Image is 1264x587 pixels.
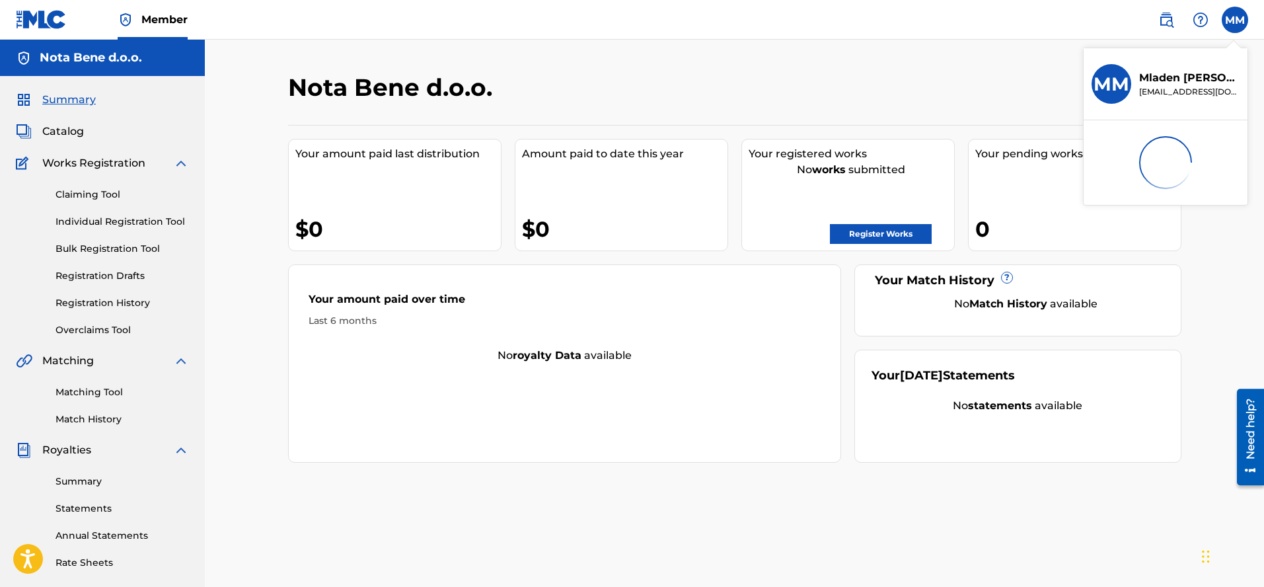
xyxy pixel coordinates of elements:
div: Last 6 months [309,314,821,328]
p: Mladen Malek [1139,70,1240,86]
strong: works [812,163,846,176]
span: Member [141,12,188,27]
img: preloader [1135,132,1195,192]
span: Royalties [42,442,91,458]
img: Works Registration [16,155,33,171]
div: $0 [522,214,727,244]
a: Match History [56,412,189,426]
img: Summary [16,92,32,108]
a: Annual Statements [56,529,189,543]
a: Overclaims Tool [56,323,189,337]
a: Registration History [56,296,189,310]
div: Your pending works [975,146,1181,162]
img: expand [173,442,189,458]
div: 0 [975,214,1181,244]
img: Catalog [16,124,32,139]
span: Matching [42,353,94,369]
span: Summary [42,92,96,108]
img: Accounts [16,50,32,66]
div: Your amount paid last distribution [295,146,501,162]
img: search [1158,12,1174,28]
div: $0 [295,214,501,244]
a: Public Search [1153,7,1179,33]
a: Statements [56,502,189,516]
div: Help [1187,7,1214,33]
img: Royalties [16,442,32,458]
div: Your registered works [749,146,954,162]
div: No available [872,398,1164,414]
a: SummarySummary [16,92,96,108]
div: No available [888,296,1164,312]
img: expand [173,155,189,171]
img: Matching [16,353,32,369]
iframe: Resource Center [1227,384,1264,490]
strong: royalty data [513,349,581,362]
strong: Match History [969,297,1047,310]
div: Your Statements [872,367,1015,385]
a: Rate Sheets [56,556,189,570]
h3: MM [1094,73,1129,96]
div: No submitted [749,162,954,178]
a: CatalogCatalog [16,124,84,139]
a: Bulk Registration Tool [56,242,189,256]
img: expand [173,353,189,369]
div: Amount paid to date this year [522,146,727,162]
a: Register Works [830,224,932,244]
a: Claiming Tool [56,188,189,202]
a: Summary [56,475,189,489]
span: Works Registration [42,155,145,171]
div: User Menu [1222,7,1248,33]
div: Your Match History [872,272,1164,290]
p: info@notabenerecords.com [1139,86,1240,98]
h2: Nota Bene d.o.o. [288,73,499,102]
a: Individual Registration Tool [56,215,189,229]
div: No available [289,348,841,364]
span: ? [1002,272,1012,283]
span: [DATE] [900,368,943,383]
a: Matching Tool [56,385,189,399]
div: Drag [1202,537,1210,576]
a: Registration Drafts [56,269,189,283]
iframe: Chat Widget [1198,524,1264,587]
strong: statements [968,399,1032,412]
img: Top Rightsholder [118,12,133,28]
img: help [1193,12,1208,28]
img: MLC Logo [16,10,67,29]
span: Catalog [42,124,84,139]
div: Your amount paid over time [309,292,821,314]
h5: Nota Bene d.o.o. [40,50,142,65]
